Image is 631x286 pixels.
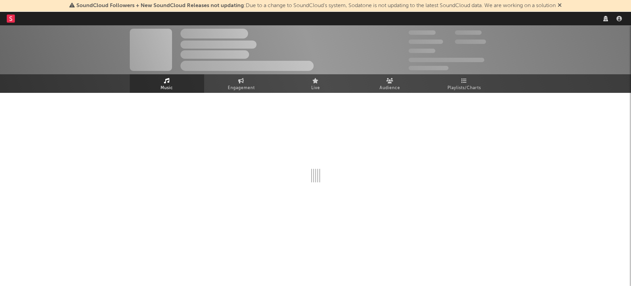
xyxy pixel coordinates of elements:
a: Engagement [204,74,278,93]
span: SoundCloud Followers + New SoundCloud Releases not updating [76,3,244,8]
span: Audience [380,84,400,92]
a: Audience [353,74,427,93]
span: 50,000,000 Monthly Listeners [409,58,484,62]
span: 300,000 [409,30,436,35]
span: Engagement [228,84,255,92]
span: Playlists/Charts [447,84,481,92]
span: Live [311,84,320,92]
a: Playlists/Charts [427,74,502,93]
span: : Due to a change to SoundCloud's system, Sodatone is not updating to the latest SoundCloud data.... [76,3,556,8]
span: Jump Score: 85.0 [409,66,448,70]
span: 50,000,000 [409,40,443,44]
span: 100,000 [409,49,435,53]
span: Dismiss [558,3,562,8]
span: 1,000,000 [455,40,486,44]
a: Music [130,74,204,93]
span: 100,000 [455,30,482,35]
a: Live [278,74,353,93]
span: Music [161,84,173,92]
